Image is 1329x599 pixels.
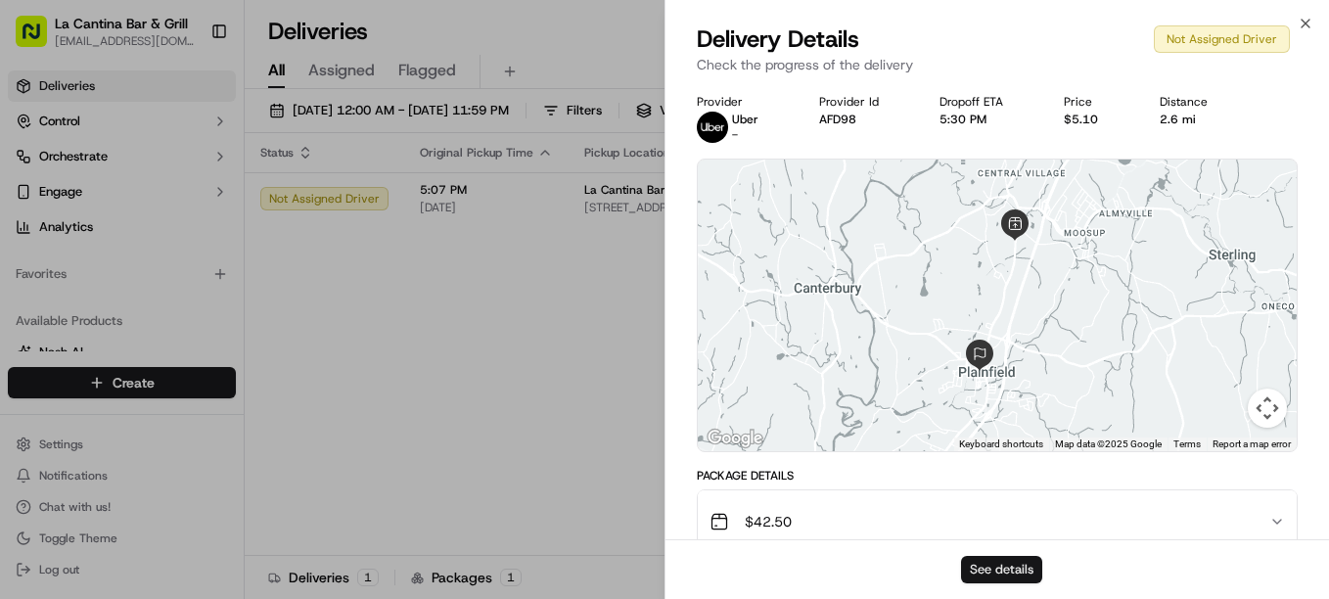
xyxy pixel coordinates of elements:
span: - [732,127,738,143]
div: Distance [1160,94,1237,110]
div: Provider [697,94,788,110]
div: Provider Id [819,94,908,110]
a: Report a map error [1213,438,1291,449]
p: Check the progress of the delivery [697,55,1298,74]
div: Dropoff ETA [939,94,1032,110]
button: Map camera controls [1248,389,1287,428]
button: See details [961,556,1042,583]
a: Open this area in Google Maps (opens a new window) [703,426,767,451]
button: $42.50 [698,490,1297,553]
div: 2.6 mi [1160,112,1237,127]
img: uber-new-logo.jpeg [697,112,728,143]
div: 5:30 PM [939,112,1032,127]
span: $42.50 [745,512,792,531]
button: Keyboard shortcuts [959,438,1043,451]
p: Uber [732,112,758,127]
a: Terms (opens in new tab) [1173,438,1201,449]
img: Google [703,426,767,451]
span: Map data ©2025 Google [1055,438,1162,449]
div: Package Details [697,468,1298,484]
div: $5.10 [1064,112,1127,127]
span: Delivery Details [697,23,859,55]
div: Price [1064,94,1127,110]
button: AFD98 [819,112,856,127]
